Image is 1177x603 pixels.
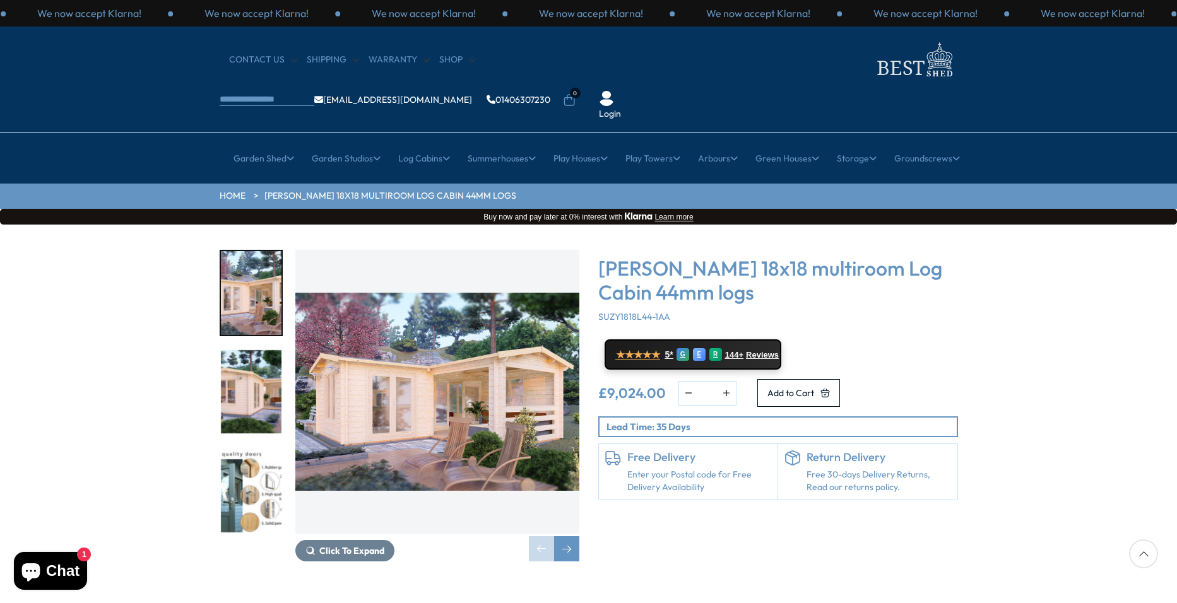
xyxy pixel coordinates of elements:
[264,190,516,202] a: [PERSON_NAME] 18x18 multiroom Log Cabin 44mm logs
[221,251,281,335] img: Suzy3_2x6-2_5S31896-1_f0f3b787-e36b-4efa-959a-148785adcb0b_200x200.jpg
[706,6,810,20] p: We now accept Klarna!
[319,545,384,556] span: Click To Expand
[539,6,643,20] p: We now accept Klarna!
[314,95,472,104] a: [EMAIL_ADDRESS][DOMAIN_NAME]
[894,143,960,174] a: Groundscrews
[1009,6,1176,20] div: 3 / 3
[627,450,772,464] h6: Free Delivery
[807,450,951,464] h6: Return Delivery
[554,536,579,561] div: Next slide
[627,469,772,493] a: Enter your Postal code for Free Delivery Availability
[307,54,359,66] a: Shipping
[842,6,1009,20] div: 2 / 3
[767,389,814,397] span: Add to Cart
[220,447,283,534] div: 3 / 7
[625,143,680,174] a: Play Towers
[873,6,978,20] p: We now accept Klarna!
[693,348,706,361] div: E
[709,348,722,361] div: R
[570,88,581,98] span: 0
[398,143,450,174] a: Log Cabins
[605,339,781,370] a: ★★★★★ 5* G E R 144+ Reviews
[439,54,475,66] a: Shop
[220,250,283,336] div: 1 / 7
[295,250,579,561] div: 1 / 7
[725,350,743,360] span: 144+
[507,6,675,20] div: 3 / 3
[755,143,819,174] a: Green Houses
[553,143,608,174] a: Play Houses
[599,108,621,120] a: Login
[468,143,536,174] a: Summerhouses
[837,143,877,174] a: Storage
[312,143,381,174] a: Garden Studios
[229,54,297,66] a: CONTACT US
[340,6,507,20] div: 2 / 3
[295,540,394,561] button: Click To Expand
[598,311,670,322] span: SUZY1818L44-1AA
[221,350,281,434] img: Suzy3_2x6-2_5S31896-2_64732b6d-1a30-4d9b-a8b3-4f3a95d206a5_200x200.jpg
[369,54,430,66] a: Warranty
[807,469,951,493] p: Free 30-days Delivery Returns, Read our returns policy.
[220,190,245,202] a: HOME
[234,143,294,174] a: Garden Shed
[6,6,173,20] div: 3 / 3
[563,94,576,107] a: 0
[10,552,91,593] inbox-online-store-chat: Shopify online store chat
[677,348,689,361] div: G
[529,536,554,561] div: Previous slide
[37,6,141,20] p: We now accept Klarna!
[698,143,738,174] a: Arbours
[487,95,550,104] a: 01406307230
[598,256,958,305] h3: [PERSON_NAME] 18x18 multiroom Log Cabin 44mm logs
[204,6,309,20] p: We now accept Klarna!
[1041,6,1145,20] p: We now accept Klarna!
[616,349,660,361] span: ★★★★★
[220,349,283,435] div: 2 / 7
[675,6,842,20] div: 1 / 3
[173,6,340,20] div: 1 / 3
[295,250,579,534] img: Shire Suzy 18x18 multiroom Log Cabin 44mm logs - Best Shed
[606,420,957,433] p: Lead Time: 35 Days
[599,91,614,106] img: User Icon
[757,379,840,407] button: Add to Cart
[221,448,281,532] img: Premiumqualitydoors_3_f0c32a75-f7e9-4cfe-976d-db3d5c21df21_200x200.jpg
[746,350,779,360] span: Reviews
[598,386,666,400] ins: £9,024.00
[870,39,958,80] img: logo
[372,6,476,20] p: We now accept Klarna!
